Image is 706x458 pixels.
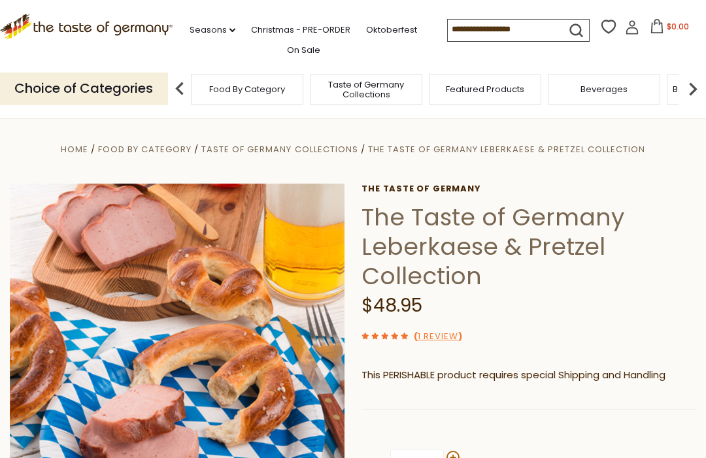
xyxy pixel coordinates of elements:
p: This PERISHABLE product requires special Shipping and Handling [361,367,696,384]
a: The Taste of Germany Leberkaese & Pretzel Collection [368,143,645,155]
a: Home [61,143,88,155]
span: $0.00 [667,21,689,32]
a: Beverages [580,84,628,94]
button: $0.00 [642,19,698,39]
a: The Taste of Germany [361,184,696,194]
a: Food By Category [209,84,285,94]
a: Food By Category [98,143,192,155]
a: Oktoberfest [366,23,417,37]
a: Christmas - PRE-ORDER [251,23,350,37]
a: Featured Products [446,84,524,94]
a: Taste of Germany Collections [201,143,358,155]
a: Seasons [190,23,235,37]
a: Taste of Germany Collections [314,80,418,99]
img: previous arrow [167,76,193,102]
li: We will ship this product in heat-protective packaging and ice. [374,393,696,410]
span: ( ) [414,330,462,342]
h1: The Taste of Germany Leberkaese & Pretzel Collection [361,203,696,291]
span: $48.95 [361,293,422,318]
a: On Sale [287,43,320,57]
img: next arrow [680,76,706,102]
a: 1 Review [418,330,458,344]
